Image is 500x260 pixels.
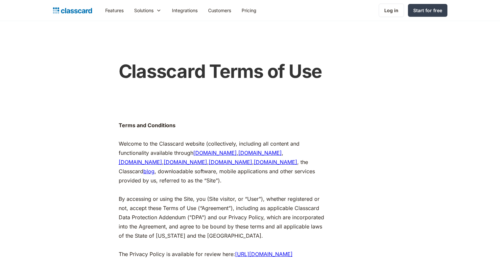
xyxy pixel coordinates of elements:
[119,60,375,83] h1: Classcard Terms of Use
[209,159,252,165] a: [DOMAIN_NAME]
[379,4,404,17] a: Log in
[134,7,154,14] div: Solutions
[236,3,262,18] a: Pricing
[193,150,237,156] a: [DOMAIN_NAME]
[167,3,203,18] a: Integrations
[254,159,297,165] a: [DOMAIN_NAME]
[203,3,236,18] a: Customers
[235,251,293,257] a: [URL][DOMAIN_NAME]
[119,159,162,165] a: [DOMAIN_NAME]
[164,159,207,165] a: [DOMAIN_NAME]
[384,7,398,14] div: Log in
[238,150,282,156] a: [DOMAIN_NAME]
[408,4,447,17] a: Start for free
[100,3,129,18] a: Features
[413,7,442,14] div: Start for free
[143,168,155,175] a: blog
[129,3,167,18] div: Solutions
[119,122,176,129] strong: Terms and Conditions
[53,6,92,15] a: home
